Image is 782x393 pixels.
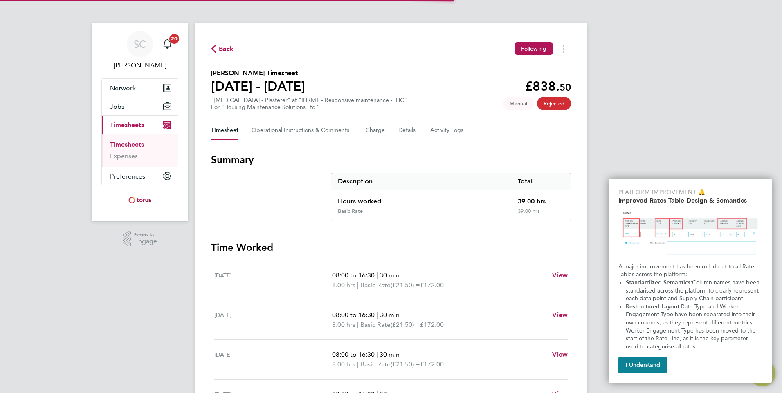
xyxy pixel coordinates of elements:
[211,153,571,166] h3: Summary
[552,351,568,358] span: View
[511,190,571,208] div: 39.00 hrs
[609,179,772,383] div: Improved Rate Table Semantics
[380,271,400,279] span: 30 min
[618,357,667,373] button: I Understand
[134,238,157,245] span: Engage
[357,281,359,289] span: |
[110,84,136,92] span: Network
[338,208,363,214] div: Basic Rate
[556,42,571,55] button: Timesheets Menu
[391,321,420,328] span: (£21.50) =
[380,351,400,358] span: 30 min
[626,303,757,350] span: Rate Type and Worker Engagement Type have been separated into their own columns, as they represen...
[430,121,465,140] button: Activity Logs
[380,311,400,319] span: 30 min
[332,321,355,328] span: 8.00 hrs
[211,97,407,111] div: "[MEDICAL_DATA] - Plasterer" at "IHRMT - Responsive maintenance - IHC"
[618,188,762,196] p: Platform Improvement 🔔
[101,194,178,207] a: Go to home page
[552,271,568,279] span: View
[110,141,144,148] a: Timesheets
[92,23,188,221] nav: Main navigation
[366,121,385,140] button: Charge
[503,97,534,110] span: This timesheet was manually created.
[252,121,353,140] button: Operational Instructions & Comments
[552,311,568,319] span: View
[211,241,571,254] h3: Time Worked
[618,196,762,204] h2: Improved Rates Table Design & Semantics
[126,194,154,207] img: torus-logo-retina.png
[211,121,238,140] button: Timesheet
[214,350,332,369] div: [DATE]
[332,271,375,279] span: 08:00 to 16:30
[331,173,511,190] div: Description
[420,281,444,289] span: £172.00
[521,45,546,52] span: Following
[420,360,444,368] span: £172.00
[511,208,571,221] div: 39.00 hrs
[376,311,378,319] span: |
[537,97,571,110] span: This timesheet has been rejected.
[525,78,571,94] app-decimal: £838.
[560,81,571,93] span: 50
[101,60,178,70] span: Steve Cruickshank
[134,231,157,238] span: Powered by
[511,173,571,190] div: Total
[331,190,511,208] div: Hours worked
[420,321,444,328] span: £172.00
[332,311,375,319] span: 08:00 to 16:30
[101,31,178,70] a: Go to account details
[211,78,305,94] h1: [DATE] - [DATE]
[626,303,681,310] strong: Restructured Layout:
[169,34,179,44] span: 20
[618,208,762,259] img: Updated Rates Table Design & Semantics
[626,279,761,302] span: Column names have been standarised across the platform to clearly represent each data point and S...
[332,351,375,358] span: 08:00 to 16:30
[332,360,355,368] span: 8.00 hrs
[360,280,391,290] span: Basic Rate
[376,351,378,358] span: |
[376,271,378,279] span: |
[214,310,332,330] div: [DATE]
[214,270,332,290] div: [DATE]
[211,68,305,78] h2: [PERSON_NAME] Timesheet
[398,121,417,140] button: Details
[357,360,359,368] span: |
[618,263,762,279] p: A major improvement has been rolled out to all Rate Tables across the platform:
[134,39,146,49] span: SC
[211,104,407,111] div: For "Housing Maintenance Solutions Ltd"
[110,121,144,129] span: Timesheets
[391,281,420,289] span: (£21.50) =
[360,360,391,369] span: Basic Rate
[360,320,391,330] span: Basic Rate
[332,281,355,289] span: 8.00 hrs
[391,360,420,368] span: (£21.50) =
[626,279,692,286] strong: Standardized Semantics:
[219,44,234,54] span: Back
[110,103,124,110] span: Jobs
[110,152,138,160] a: Expenses
[110,172,145,180] span: Preferences
[331,173,571,221] div: Summary
[357,321,359,328] span: |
